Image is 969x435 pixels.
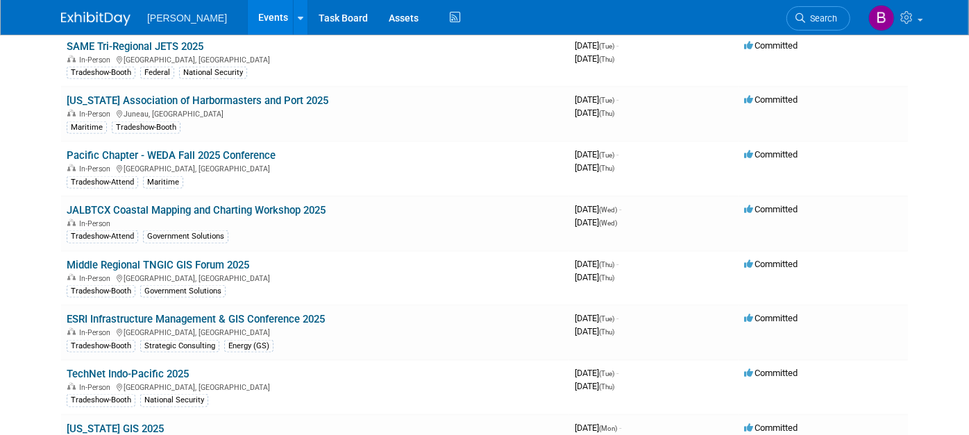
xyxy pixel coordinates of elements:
[67,328,76,335] img: In-Person Event
[67,340,135,352] div: Tradeshow-Booth
[599,425,617,432] span: (Mon)
[575,326,614,336] span: [DATE]
[616,40,618,51] span: -
[79,383,115,392] span: In-Person
[67,219,76,226] img: In-Person Event
[67,204,326,216] a: JALBTCX Coastal Mapping and Charting Workshop 2025
[575,368,618,378] span: [DATE]
[575,423,621,433] span: [DATE]
[67,381,564,392] div: [GEOGRAPHIC_DATA], [GEOGRAPHIC_DATA]
[575,149,618,160] span: [DATE]
[67,40,203,53] a: SAME Tri-Regional JETS 2025
[67,423,164,435] a: [US_STATE] GIS 2025
[575,204,621,214] span: [DATE]
[79,274,115,283] span: In-Person
[575,40,618,51] span: [DATE]
[67,121,107,134] div: Maritime
[67,394,135,407] div: Tradeshow-Booth
[616,94,618,105] span: -
[79,164,115,173] span: In-Person
[599,315,614,323] span: (Tue)
[67,162,564,173] div: [GEOGRAPHIC_DATA], [GEOGRAPHIC_DATA]
[575,313,618,323] span: [DATE]
[599,164,614,172] span: (Thu)
[575,381,614,391] span: [DATE]
[616,149,618,160] span: -
[575,108,614,118] span: [DATE]
[67,149,276,162] a: Pacific Chapter - WEDA Fall 2025 Conference
[67,164,76,171] img: In-Person Event
[599,110,614,117] span: (Thu)
[619,204,621,214] span: -
[616,368,618,378] span: -
[67,110,76,117] img: In-Person Event
[599,206,617,214] span: (Wed)
[79,56,115,65] span: In-Person
[744,149,798,160] span: Committed
[744,368,798,378] span: Committed
[67,326,564,337] div: [GEOGRAPHIC_DATA], [GEOGRAPHIC_DATA]
[67,176,138,189] div: Tradeshow-Attend
[67,67,135,79] div: Tradeshow-Booth
[599,383,614,391] span: (Thu)
[67,230,138,243] div: Tradeshow-Attend
[67,383,76,390] img: In-Person Event
[140,285,226,298] div: Government Solutions
[744,259,798,269] span: Committed
[67,313,325,325] a: ESRI Infrastructure Management & GIS Conference 2025
[140,67,174,79] div: Federal
[599,56,614,63] span: (Thu)
[744,204,798,214] span: Committed
[67,108,564,119] div: Juneau, [GEOGRAPHIC_DATA]
[575,217,617,228] span: [DATE]
[67,259,249,271] a: Middle Regional TNGIC GIS Forum 2025
[79,110,115,119] span: In-Person
[575,53,614,64] span: [DATE]
[599,96,614,104] span: (Tue)
[786,6,850,31] a: Search
[744,94,798,105] span: Committed
[805,13,837,24] span: Search
[744,423,798,433] span: Committed
[143,176,183,189] div: Maritime
[575,162,614,173] span: [DATE]
[67,94,328,107] a: [US_STATE] Association of Harbormasters and Port 2025
[575,94,618,105] span: [DATE]
[79,219,115,228] span: In-Person
[140,340,219,352] div: Strategic Consulting
[744,313,798,323] span: Committed
[599,42,614,50] span: (Tue)
[599,274,614,282] span: (Thu)
[67,56,76,62] img: In-Person Event
[67,368,189,380] a: TechNet Indo-Pacific 2025
[744,40,798,51] span: Committed
[143,230,228,243] div: Government Solutions
[140,394,208,407] div: National Security
[599,151,614,159] span: (Tue)
[575,259,618,269] span: [DATE]
[67,285,135,298] div: Tradeshow-Booth
[61,12,130,26] img: ExhibitDay
[67,53,564,65] div: [GEOGRAPHIC_DATA], [GEOGRAPHIC_DATA]
[575,272,614,282] span: [DATE]
[599,370,614,377] span: (Tue)
[67,272,564,283] div: [GEOGRAPHIC_DATA], [GEOGRAPHIC_DATA]
[868,5,895,31] img: Buse Onen
[599,328,614,336] span: (Thu)
[67,274,76,281] img: In-Person Event
[616,259,618,269] span: -
[224,340,273,352] div: Energy (GS)
[179,67,247,79] div: National Security
[599,261,614,268] span: (Thu)
[112,121,180,134] div: Tradeshow-Booth
[599,219,617,227] span: (Wed)
[147,12,227,24] span: [PERSON_NAME]
[619,423,621,433] span: -
[616,313,618,323] span: -
[79,328,115,337] span: In-Person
